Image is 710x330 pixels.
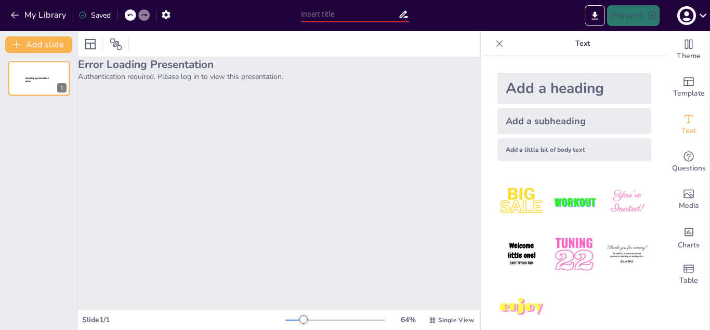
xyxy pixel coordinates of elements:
[110,38,122,50] span: Position
[497,73,651,104] div: Add a heading
[82,36,99,52] div: Layout
[679,275,698,286] span: Table
[396,315,420,325] div: 64 %
[25,77,49,83] span: Sendsteps presentation editor
[603,178,651,226] img: 3.jpeg
[550,230,598,279] img: 5.jpeg
[677,50,701,62] span: Theme
[301,7,398,22] input: Insert title
[497,178,546,226] img: 1.jpeg
[82,315,285,325] div: Slide 1 / 1
[550,178,598,226] img: 2.jpeg
[668,256,709,293] div: Add a table
[668,31,709,69] div: Change the overall theme
[508,31,658,56] p: Text
[673,88,705,99] span: Template
[668,181,709,218] div: Add images, graphics, shapes or video
[5,36,72,53] button: Add slide
[497,230,546,279] img: 4.jpeg
[672,163,706,174] span: Questions
[78,10,111,20] div: Saved
[497,108,651,134] div: Add a subheading
[668,218,709,256] div: Add charts and graphs
[585,5,605,26] button: Export to PowerPoint
[678,240,700,251] span: Charts
[607,5,659,26] button: Present
[57,83,67,93] div: 1
[679,200,699,212] span: Media
[668,106,709,143] div: Add text boxes
[681,125,696,137] span: Text
[78,57,480,72] h2: Error Loading Presentation
[8,7,71,23] button: My Library
[438,316,474,324] span: Single View
[603,230,651,279] img: 6.jpeg
[668,69,709,106] div: Add ready made slides
[497,138,651,161] div: Add a little bit of body text
[78,72,480,82] p: Authentication required. Please log in to view this presentation.
[8,61,70,96] div: 1
[668,143,709,181] div: Get real-time input from your audience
